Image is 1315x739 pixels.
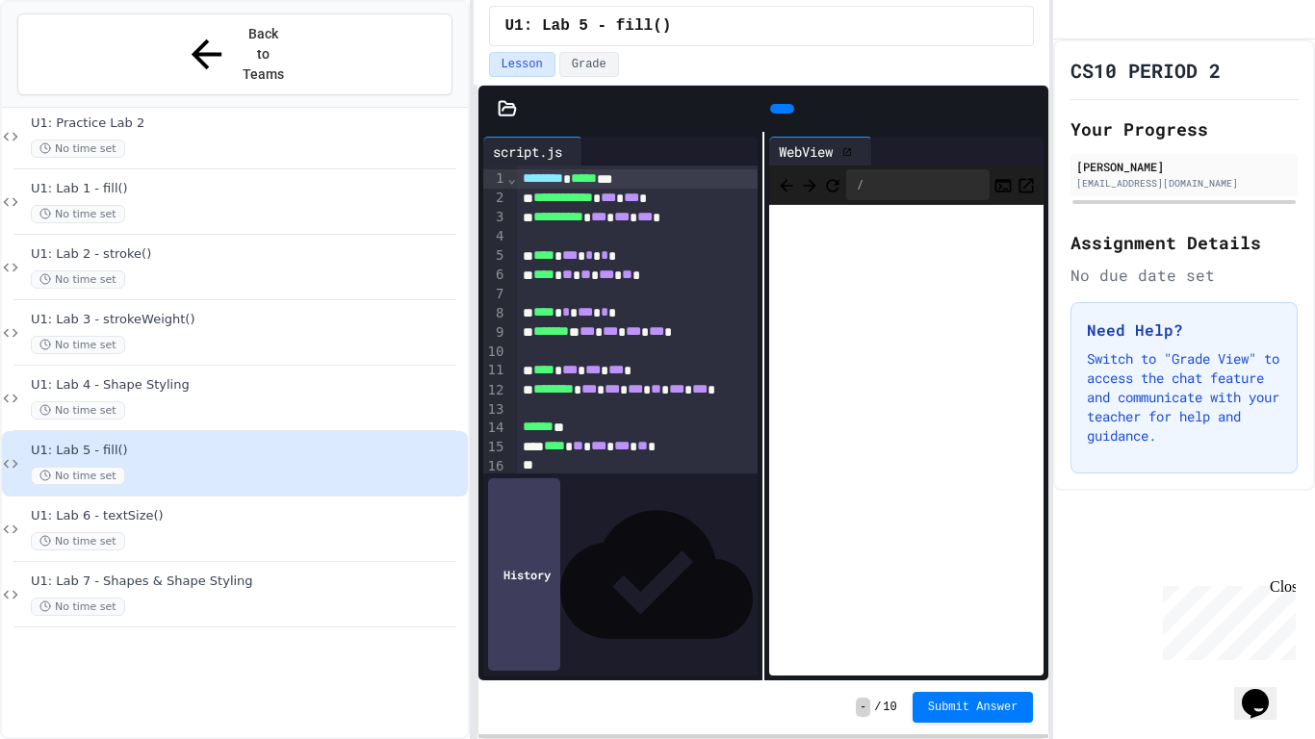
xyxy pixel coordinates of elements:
[1087,319,1281,342] h3: Need Help?
[31,443,464,459] span: U1: Lab 5 - fill()
[31,401,125,420] span: No time set
[483,400,507,420] div: 13
[928,700,1018,715] span: Submit Answer
[1076,176,1292,191] div: [EMAIL_ADDRESS][DOMAIN_NAME]
[856,698,870,717] span: -
[31,246,464,263] span: U1: Lab 2 - stroke()
[1070,57,1221,84] h1: CS10 PERIOD 2
[488,478,560,671] div: History
[483,189,507,208] div: 2
[1087,349,1281,446] p: Switch to "Grade View" to access the chat feature and communicate with your teacher for help and ...
[31,312,464,328] span: U1: Lab 3 - strokeWeight()
[883,700,896,715] span: 10
[31,639,464,655] span: U1: Lab 8 - Text & Text Styling
[483,246,507,266] div: 5
[483,381,507,400] div: 12
[1070,264,1298,287] div: No due date set
[31,205,125,223] span: No time set
[483,266,507,285] div: 6
[483,141,572,162] div: script.js
[993,173,1013,196] button: Console
[31,115,464,132] span: U1: Practice Lab 2
[483,227,507,246] div: 4
[31,467,125,485] span: No time set
[31,508,464,524] span: U1: Lab 6 - textSize()
[1155,578,1296,660] iframe: chat widget
[241,24,286,85] span: Back to Teams
[31,336,125,354] span: No time set
[31,532,125,550] span: No time set
[31,598,125,616] span: No time set
[483,438,507,457] div: 15
[483,304,507,323] div: 8
[483,208,507,227] div: 3
[559,52,619,77] button: Grade
[1070,115,1298,142] h2: Your Progress
[31,181,464,197] span: U1: Lab 1 - fill()
[483,343,507,362] div: 10
[505,14,672,38] span: U1: Lab 5 - fill()
[823,173,842,196] button: Refresh
[506,170,516,186] span: Fold line
[31,140,125,158] span: No time set
[1070,229,1298,256] h2: Assignment Details
[769,205,1044,676] iframe: Web Preview
[769,137,872,166] div: WebView
[31,573,464,590] span: U1: Lab 7 - Shapes & Shape Styling
[483,361,507,380] div: 11
[800,172,819,196] span: Forward
[31,270,125,289] span: No time set
[483,457,507,476] div: 16
[8,8,133,122] div: Chat with us now!Close
[489,52,555,77] button: Lesson
[777,172,796,196] span: Back
[913,692,1034,723] button: Submit Answer
[483,169,507,189] div: 1
[769,141,842,162] div: WebView
[483,285,507,304] div: 7
[1017,173,1036,196] button: Open in new tab
[483,323,507,343] div: 9
[874,700,881,715] span: /
[1076,158,1292,175] div: [PERSON_NAME]
[1234,662,1296,720] iframe: chat widget
[483,137,582,166] div: script.js
[31,377,464,394] span: U1: Lab 4 - Shape Styling
[846,169,990,200] div: /
[17,13,452,95] button: Back to Teams
[483,419,507,438] div: 14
